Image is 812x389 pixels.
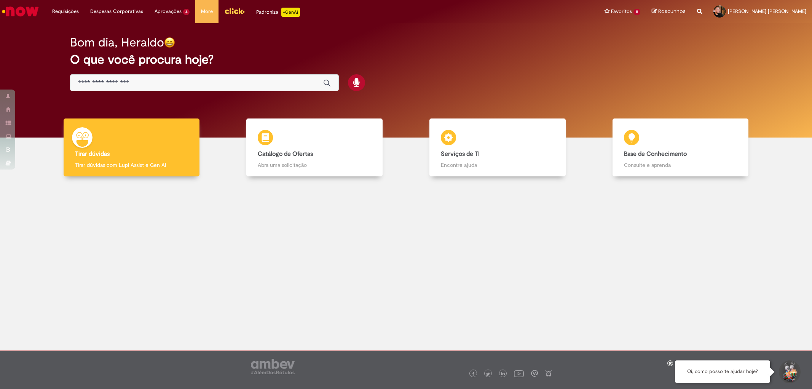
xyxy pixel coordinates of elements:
[728,8,806,14] span: [PERSON_NAME] [PERSON_NAME]
[624,150,687,158] b: Base de Conhecimento
[256,8,300,17] div: Padroniza
[471,372,475,376] img: logo_footer_facebook.png
[486,372,490,376] img: logo_footer_twitter.png
[589,118,772,177] a: Base de Conhecimento Consulte e aprenda
[75,161,188,169] p: Tirar dúvidas com Lupi Assist e Gen Ai
[1,4,40,19] img: ServiceNow
[258,150,313,158] b: Catálogo de Ofertas
[164,37,175,48] img: happy-face.png
[183,9,190,15] span: 4
[441,150,480,158] b: Serviços de TI
[40,118,223,177] a: Tirar dúvidas Tirar dúvidas com Lupi Assist e Gen Ai
[633,9,640,15] span: 11
[70,53,742,66] h2: O que você procura hoje?
[70,36,164,49] h2: Bom dia, Heraldo
[545,370,552,377] img: logo_footer_naosei.png
[624,161,737,169] p: Consulte e aprenda
[406,118,589,177] a: Serviços de TI Encontre ajuda
[224,5,245,17] img: click_logo_yellow_360x200.png
[658,8,686,15] span: Rascunhos
[75,150,110,158] b: Tirar dúvidas
[611,8,632,15] span: Favoritos
[652,8,686,15] a: Rascunhos
[52,8,79,15] span: Requisições
[90,8,143,15] span: Despesas Corporativas
[778,360,801,383] button: Iniciar Conversa de Suporte
[281,8,300,17] p: +GenAi
[258,161,371,169] p: Abra uma solicitação
[201,8,213,15] span: More
[531,370,538,377] img: logo_footer_workplace.png
[675,360,770,383] div: Oi, como posso te ajudar hoje?
[441,161,554,169] p: Encontre ajuda
[223,118,406,177] a: Catálogo de Ofertas Abra uma solicitação
[514,368,524,378] img: logo_footer_youtube.png
[155,8,182,15] span: Aprovações
[251,359,295,374] img: logo_footer_ambev_rotulo_gray.png
[501,372,505,376] img: logo_footer_linkedin.png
